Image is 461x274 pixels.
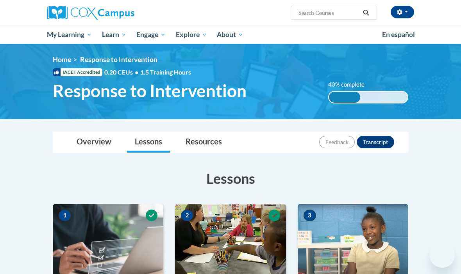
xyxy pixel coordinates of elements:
[298,8,360,18] input: Search Courses
[430,243,455,268] iframe: Button to launch messaging window
[391,6,414,18] button: Account Settings
[42,26,97,44] a: My Learning
[212,26,249,44] a: About
[176,30,207,39] span: Explore
[131,26,171,44] a: Engage
[127,132,170,153] a: Lessons
[47,6,161,20] a: Cox Campus
[377,27,420,43] a: En español
[360,8,372,18] button: Search
[47,30,92,39] span: My Learning
[102,30,127,39] span: Learn
[328,80,373,89] label: 40% complete
[304,210,316,221] span: 3
[171,26,212,44] a: Explore
[53,68,102,76] span: IACET Accredited
[53,55,71,64] a: Home
[136,30,166,39] span: Engage
[104,68,140,77] span: 0.20 CEUs
[53,80,247,101] span: Response to Intervention
[59,210,71,221] span: 1
[178,132,230,153] a: Resources
[69,132,119,153] a: Overview
[140,68,191,76] span: 1.5 Training Hours
[382,30,415,39] span: En español
[357,136,394,148] button: Transcript
[41,26,420,44] div: Main menu
[53,169,408,188] h3: Lessons
[319,136,355,148] button: Feedback
[371,224,386,240] iframe: Close message
[329,92,360,103] div: 40% complete
[97,26,132,44] a: Learn
[181,210,193,221] span: 2
[47,6,134,20] img: Cox Campus
[217,30,243,39] span: About
[80,55,157,64] span: Response to Intervention
[135,68,138,76] span: •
